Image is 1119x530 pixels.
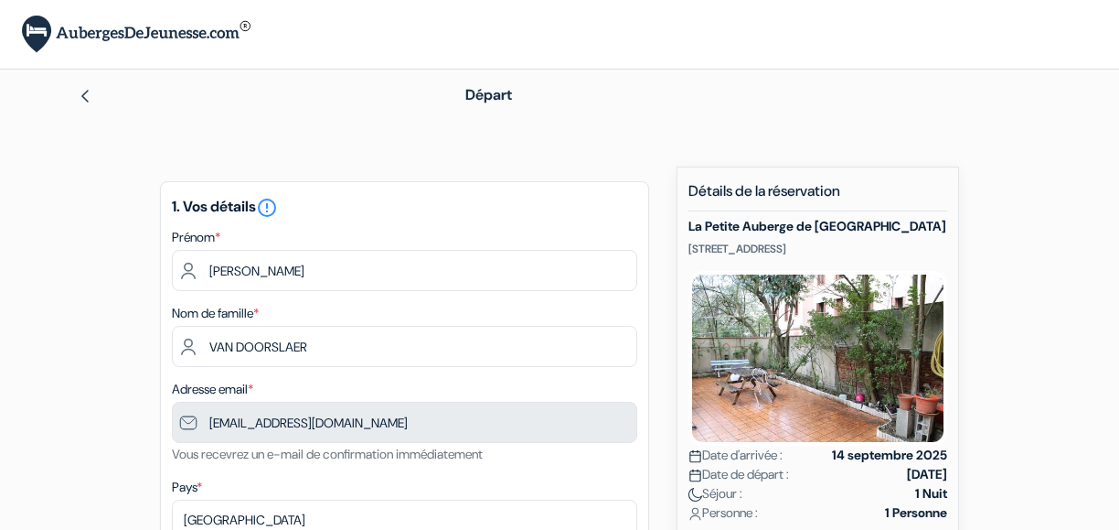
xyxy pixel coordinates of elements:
img: AubergesDeJeunesse.com [22,16,250,53]
span: Personne : [688,503,758,523]
label: Nom de famille [172,304,259,323]
label: Prénom [172,228,220,247]
strong: 1 Nuit [915,484,947,503]
h5: La Petite Auberge de [GEOGRAPHIC_DATA] [688,219,947,234]
span: Départ [465,85,512,104]
h5: 1. Vos détails [172,197,637,219]
img: user_icon.svg [688,507,702,521]
a: error_outline [256,197,278,216]
img: calendar.svg [688,469,702,482]
i: error_outline [256,197,278,219]
strong: 14 septembre 2025 [832,446,947,465]
label: Adresse email [172,380,253,399]
span: Date d'arrivée : [688,446,783,465]
span: Date de départ : [688,465,789,484]
input: Entrez votre prénom [172,250,637,291]
strong: 1 Personne [885,503,947,523]
label: Pays [172,478,202,497]
strong: [DATE] [907,465,947,484]
input: Entrer le nom de famille [172,326,637,367]
img: calendar.svg [688,449,702,463]
img: moon.svg [688,488,702,502]
input: Entrer adresse e-mail [172,402,637,443]
img: left_arrow.svg [78,89,92,103]
h5: Détails de la réservation [688,182,947,211]
small: Vous recevrez un e-mail de confirmation immédiatement [172,446,483,462]
p: [STREET_ADDRESS] [688,242,947,256]
span: Séjour : [688,484,742,503]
